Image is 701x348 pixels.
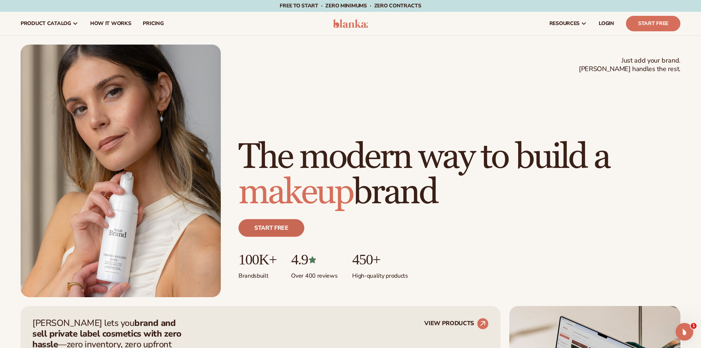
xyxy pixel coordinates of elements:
[21,45,221,297] img: Female holding tanning mousse.
[691,323,697,329] span: 1
[544,12,593,35] a: resources
[15,12,84,35] a: product catalog
[84,12,137,35] a: How It Works
[143,21,163,27] span: pricing
[291,252,337,268] p: 4.9
[599,21,614,27] span: LOGIN
[21,21,71,27] span: product catalog
[593,12,620,35] a: LOGIN
[352,268,408,280] p: High-quality products
[90,21,131,27] span: How It Works
[626,16,680,31] a: Start Free
[238,219,304,237] a: Start free
[579,56,680,74] span: Just add your brand. [PERSON_NAME] handles the rest.
[676,323,693,341] iframe: Intercom live chat
[137,12,169,35] a: pricing
[424,318,489,330] a: VIEW PRODUCTS
[333,19,368,28] img: logo
[238,140,680,210] h1: The modern way to build a brand
[238,268,276,280] p: Brands built
[280,2,421,9] span: Free to start · ZERO minimums · ZERO contracts
[238,252,276,268] p: 100K+
[352,252,408,268] p: 450+
[549,21,580,27] span: resources
[291,268,337,280] p: Over 400 reviews
[238,171,353,214] span: makeup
